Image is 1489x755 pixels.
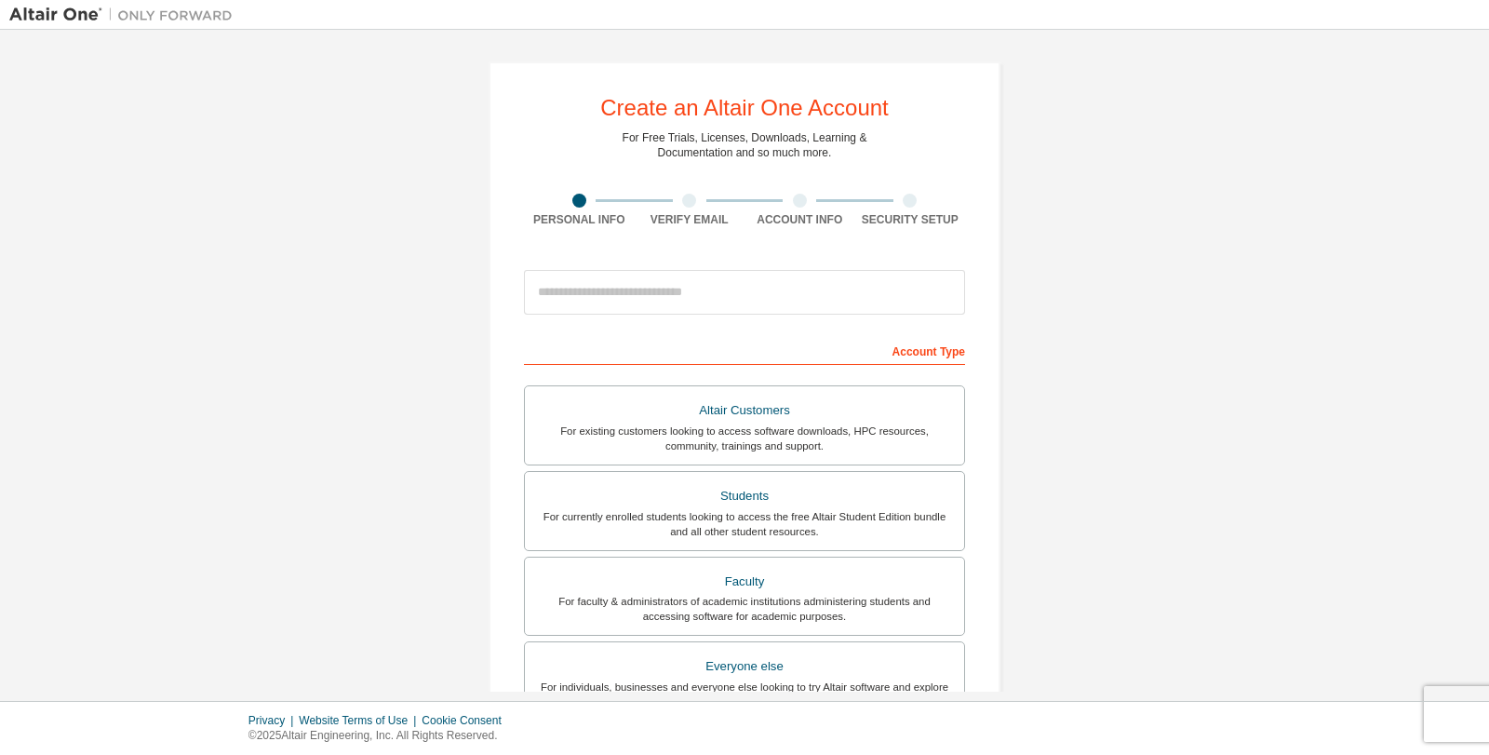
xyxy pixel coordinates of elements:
[536,654,953,680] div: Everyone else
[623,130,867,160] div: For Free Trials, Licenses, Downloads, Learning & Documentation and so much more.
[536,483,953,509] div: Students
[524,212,635,227] div: Personal Info
[248,728,513,744] p: © 2025 Altair Engineering, Inc. All Rights Reserved.
[422,713,512,728] div: Cookie Consent
[524,335,965,365] div: Account Type
[299,713,422,728] div: Website Terms of Use
[600,97,889,119] div: Create an Altair One Account
[635,212,745,227] div: Verify Email
[536,398,953,424] div: Altair Customers
[9,6,242,24] img: Altair One
[536,680,953,709] div: For individuals, businesses and everyone else looking to try Altair software and explore our prod...
[536,594,953,624] div: For faculty & administrators of academic institutions administering students and accessing softwa...
[536,509,953,539] div: For currently enrolled students looking to access the free Altair Student Edition bundle and all ...
[536,424,953,453] div: For existing customers looking to access software downloads, HPC resources, community, trainings ...
[855,212,966,227] div: Security Setup
[248,713,299,728] div: Privacy
[536,569,953,595] div: Faculty
[744,212,855,227] div: Account Info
